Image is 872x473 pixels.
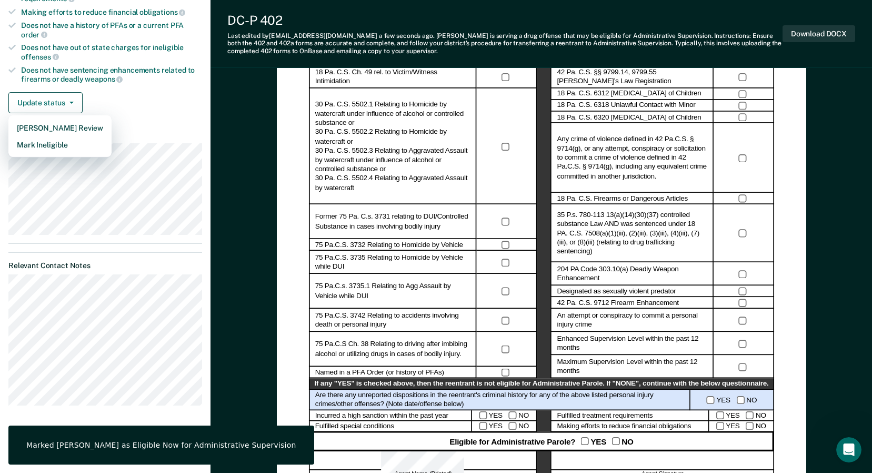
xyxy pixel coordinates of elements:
[315,253,470,272] label: 75 Pa.C.S. 3735 Relating to Homicide by Vehicle while DUI
[557,311,707,330] label: An attempt or conspiracy to commit a personal injury crime
[315,368,444,378] label: Named in a PFA Order (or history of PFAs)
[309,432,774,451] div: Eligible for Administrative Parole? YES NO
[557,358,707,376] label: Maximum Supervision Level within the past 12 months
[550,421,709,432] div: Making efforts to reduce financial obligations
[557,265,707,283] label: 204 PA Code 303.10(a) Deadly Weapon Enhancement
[783,25,855,43] button: Download DOCX
[139,8,185,16] span: obligations
[8,120,112,136] button: [PERSON_NAME] Review
[315,213,470,231] label: Former 75 Pa. C.s. 3731 relating to DUI/Controlled Substance in cases involving bodily injury
[26,440,296,450] div: Marked [PERSON_NAME] as Eligible Now for Administrative Supervision
[709,421,774,432] div: YES NO
[315,311,470,330] label: 75 Pa.C.S. 3742 Relating to accidents involving death or personal injury
[472,410,537,421] div: YES NO
[315,100,470,193] label: 30 Pa. C.S. 5502.1 Relating to Homicide by watercraft under influence of alcohol or controlled su...
[8,92,83,113] button: Update status
[85,75,123,83] span: weapons
[557,334,707,353] label: Enhanced Supervision Level within the past 12 months
[309,379,774,390] div: If any "YES" is checked above, then the reentrant is not eligible for Administrative Parole. If "...
[8,261,202,270] dt: Relevant Contact Notes
[557,101,695,111] label: 18 Pa. C.S. 6318 Unlawful Contact with Minor
[309,410,472,421] div: Incurred a high sanction within the past year
[709,410,774,421] div: YES NO
[21,7,202,17] div: Making efforts to reduce financial
[557,90,701,99] label: 18 Pa. C.S. 6312 [MEDICAL_DATA] of Children
[557,113,701,122] label: 18 Pa. C.S. 6320 [MEDICAL_DATA] of Children
[315,282,470,301] label: 75 Pa.C.s. 3735.1 Relating to Agg Assault by Vehicle while DUI
[21,21,202,39] div: Does not have a history of PFAs or a current PFA order
[557,135,707,181] label: Any crime of violence defined in 42 Pa.C.S. § 9714(g), or any attempt, conspiracy or solicitation...
[315,67,470,86] label: 18 Pa. C.S. Ch. 49 rel. to Victim/Witness Intimidation
[309,390,690,410] div: Are there any unreported dispositions in the reentrant's criminal history for any of the above li...
[315,241,463,250] label: 75 Pa.C.S. 3732 Relating to Homicide by Vehicle
[557,210,707,257] label: 35 P.s. 780-113 13(a)(14)(30)(37) controlled substance Law AND was sentenced under 18 PA. C.S. 75...
[227,32,783,55] div: Last edited by [EMAIL_ADDRESS][DOMAIN_NAME] . [PERSON_NAME] is serving a drug offense that may be...
[21,43,202,61] div: Does not have out of state charges for ineligible
[557,287,676,297] label: Designated as sexually violent predator
[557,67,707,86] label: 42 Pa. C.S. §§ 9799.14, 9799.55 [PERSON_NAME]’s Law Registration
[379,32,433,40] span: a few seconds ago
[21,53,59,61] span: offenses
[836,437,861,462] iframe: Intercom live chat
[21,66,202,84] div: Does not have sentencing enhancements related to firearms or deadly
[557,299,678,308] label: 42 Pa. C.S. 9712 Firearm Enhancement
[472,421,537,432] div: YES NO
[227,13,783,28] div: DC-P 402
[315,340,470,359] label: 75 Pa.C.S Ch. 38 Relating to driving after imbibing alcohol or utilizing drugs in cases of bodily...
[690,390,774,410] div: YES NO
[557,194,687,203] label: 18 Pa. C.S. Firearms or Dangerous Articles
[309,421,472,432] div: Fulfilled special conditions
[550,410,709,421] div: Fulfilled treatment requirements
[8,136,112,153] button: Mark Ineligible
